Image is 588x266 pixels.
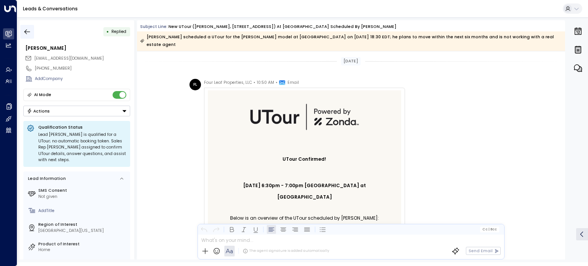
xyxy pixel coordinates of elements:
div: • [106,26,109,37]
span: Four Leaf Properties, LLC [204,79,252,86]
span: [EMAIL_ADDRESS][DOMAIN_NAME] [34,55,104,61]
span: ebarawskas@gmail.com [34,55,104,62]
div: AddTitle [38,208,128,214]
div: Home [38,247,128,253]
span: Cc Bcc [482,227,497,231]
div: [DATE] [341,57,361,65]
a: Leads & Conversations [23,5,78,12]
div: AddCompany [35,76,130,82]
span: • [253,79,255,86]
span: Email [287,79,299,86]
div: The agent signature is added automatically [243,248,329,254]
div: Actions [27,108,50,114]
span: Replied [111,29,126,34]
div: Not given [38,194,128,200]
button: Undo [199,225,209,234]
b: [DATE] 6:30pm - 7:00pm [GEOGRAPHIC_DATA] at [GEOGRAPHIC_DATA] [243,182,367,200]
div: Button group with a nested menu [23,106,130,116]
p: Qualification Status [38,124,127,130]
div: [PERSON_NAME] scheduled a UTour for the [PERSON_NAME] model at [GEOGRAPHIC_DATA] on [DATE] 18:30 ... [140,33,562,49]
img: Utour [248,102,361,132]
span: | [488,227,489,231]
div: [GEOGRAPHIC_DATA][US_STATE] [38,228,128,234]
button: Redo [211,225,220,234]
label: Region of Interest [38,222,128,228]
span: • [276,79,278,86]
span: Subject Line: [140,24,168,29]
button: Actions [23,106,130,116]
div: Lead Information [26,176,66,182]
span: Below is an overview of the UTour scheduled by [PERSON_NAME]: [230,212,379,224]
div: Lead [PERSON_NAME] is qualified for a UTour; no automatic booking taken. Sales Rep [PERSON_NAME] ... [38,132,127,163]
label: Product of Interest [38,241,128,247]
div: [PERSON_NAME] [25,45,130,52]
div: [PHONE_NUMBER] [35,65,130,72]
b: UTour Confirmed! [283,156,326,162]
div: New UTour ([PERSON_NAME], [STREET_ADDRESS]) at [GEOGRAPHIC_DATA] Scheduled by [PERSON_NAME] [168,24,397,30]
div: FL [189,79,201,90]
label: SMS Consent [38,188,128,194]
button: Cc|Bcc [480,227,499,232]
span: 10:50 AM [257,79,274,86]
div: AI Mode [34,91,51,99]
